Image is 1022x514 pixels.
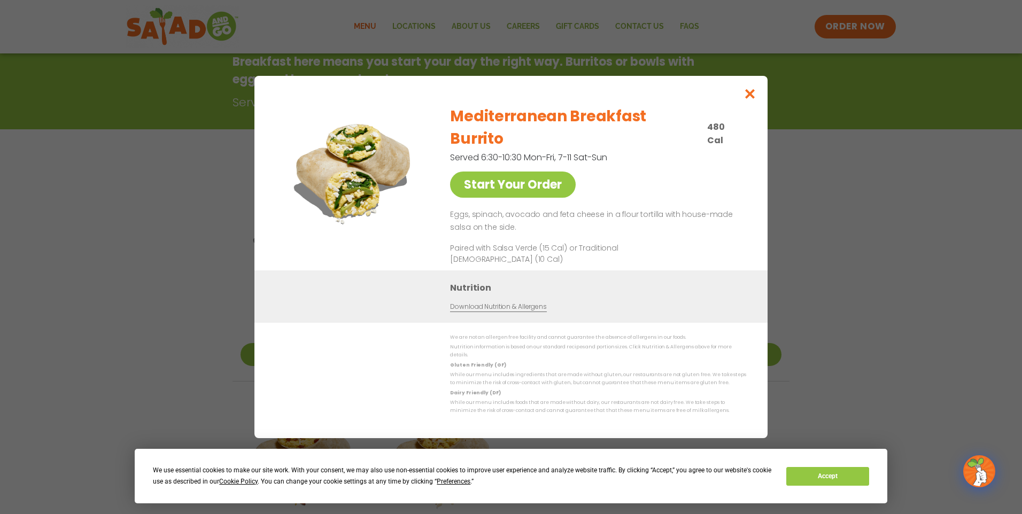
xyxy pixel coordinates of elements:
[135,449,887,503] div: Cookie Consent Prompt
[450,243,648,265] p: Paired with Salsa Verde (15 Cal) or Traditional [DEMOGRAPHIC_DATA] (10 Cal)
[450,302,546,312] a: Download Nutrition & Allergens
[153,465,773,487] div: We use essential cookies to make our site work. With your consent, we may also use non-essential ...
[786,467,869,486] button: Accept
[450,281,752,294] h3: Nutrition
[219,478,258,485] span: Cookie Policy
[450,172,576,198] a: Start Your Order
[450,343,746,360] p: Nutrition information is based on our standard recipes and portion sizes. Click Nutrition & Aller...
[733,76,768,112] button: Close modal
[450,371,746,387] p: While our menu includes ingredients that are made without gluten, our restaurants are not gluten ...
[278,97,428,247] img: Featured product photo for Mediterranean Breakfast Burrito
[450,105,701,150] h2: Mediterranean Breakfast Burrito
[450,208,742,234] p: Eggs, spinach, avocado and feta cheese in a flour tortilla with house-made salsa on the side.
[450,362,506,368] strong: Gluten Friendly (GF)
[450,390,500,396] strong: Dairy Friendly (DF)
[450,399,746,415] p: While our menu includes foods that are made without dairy, our restaurants are not dairy free. We...
[450,333,746,341] p: We are not an allergen free facility and cannot guarantee the absence of allergens in our foods.
[450,151,691,164] p: Served 6:30-10:30 Mon-Fri, 7-11 Sat-Sun
[437,478,470,485] span: Preferences
[964,456,994,486] img: wpChatIcon
[707,120,742,147] p: 480 Cal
